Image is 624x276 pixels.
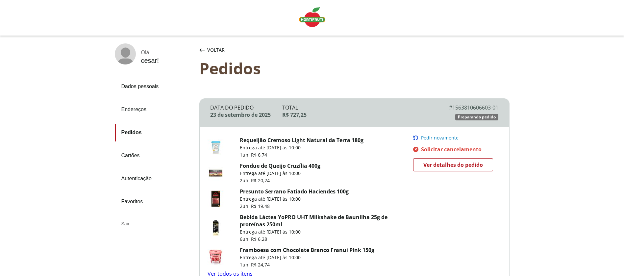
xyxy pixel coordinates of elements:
span: Voltar [207,47,225,53]
img: Framboesa com Chocolate Branco Franuí Pink 150g [208,249,224,265]
span: 6 un [240,236,251,242]
span: R$ 6,74 [251,152,267,158]
div: Sair [115,216,194,232]
a: Fondue de Queijo Cruzília 400g [240,162,320,169]
span: R$ 6,28 [251,236,267,242]
a: Requeijão Cremoso Light Natural da Terra 180g [240,137,363,144]
p: Entrega até [DATE] às 10:00 [240,144,363,151]
div: 23 de setembro de 2025 [210,111,282,118]
p: Entrega até [DATE] às 10:00 [240,196,349,202]
span: 2 un [240,203,251,209]
span: 1 un [240,152,251,158]
div: Data do Pedido [210,104,282,111]
img: Presunto Serrano Fatiado Haciendes 100g [208,190,224,207]
img: Bebida Láctea YoPRO UHT Milkshake de Baunilha 25g de proteínas 250ml [208,220,224,236]
a: Favoritos [115,193,194,211]
a: Solicitar cancelamento [413,146,497,153]
p: Entrega até [DATE] às 10:00 [240,254,374,261]
a: Logo [296,5,328,31]
div: Total [282,104,426,111]
a: Framboesa com Chocolate Branco Franuí Pink 150g [240,246,374,254]
span: Ver detalhes do pedido [423,160,483,170]
span: Solicitar cancelamento [421,146,482,153]
button: Pedir novamente [413,135,497,140]
a: Dados pessoais [115,78,194,95]
a: Autenticação [115,170,194,188]
span: Preparando pedido [458,114,496,120]
a: Ver detalhes do pedido [413,158,493,171]
a: Bebida Láctea YoPRO UHT Milkshake de Baunilha 25g de proteínas 250ml [240,213,387,228]
div: Pedidos [199,59,510,77]
img: Fondue de Queijo Cruzília 400g Fondue de Queijo Cruzilia 400g [208,165,224,181]
a: Endereços [115,101,194,118]
img: Requeijão Cremoso Light Natural Da Terra 180g [208,139,224,156]
p: Entrega até [DATE] às 10:00 [240,170,320,177]
span: Pedir novamente [421,135,459,140]
div: cesar ! [141,57,159,64]
span: 1 un [240,262,251,268]
span: R$ 24,74 [251,262,270,268]
span: 2 un [240,177,251,184]
span: R$ 19,48 [251,203,270,209]
button: Voltar [198,43,226,57]
div: R$ 727,25 [282,111,426,118]
img: Logo [299,7,325,27]
p: Entrega até [DATE] às 10:00 [240,229,413,235]
a: Presunto Serrano Fatiado Haciendes 100g [240,188,349,195]
div: # 1563810606603-01 [426,104,498,111]
a: Cartões [115,147,194,164]
div: Olá , [141,50,159,56]
span: R$ 20,24 [251,177,270,184]
a: Pedidos [115,124,194,141]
